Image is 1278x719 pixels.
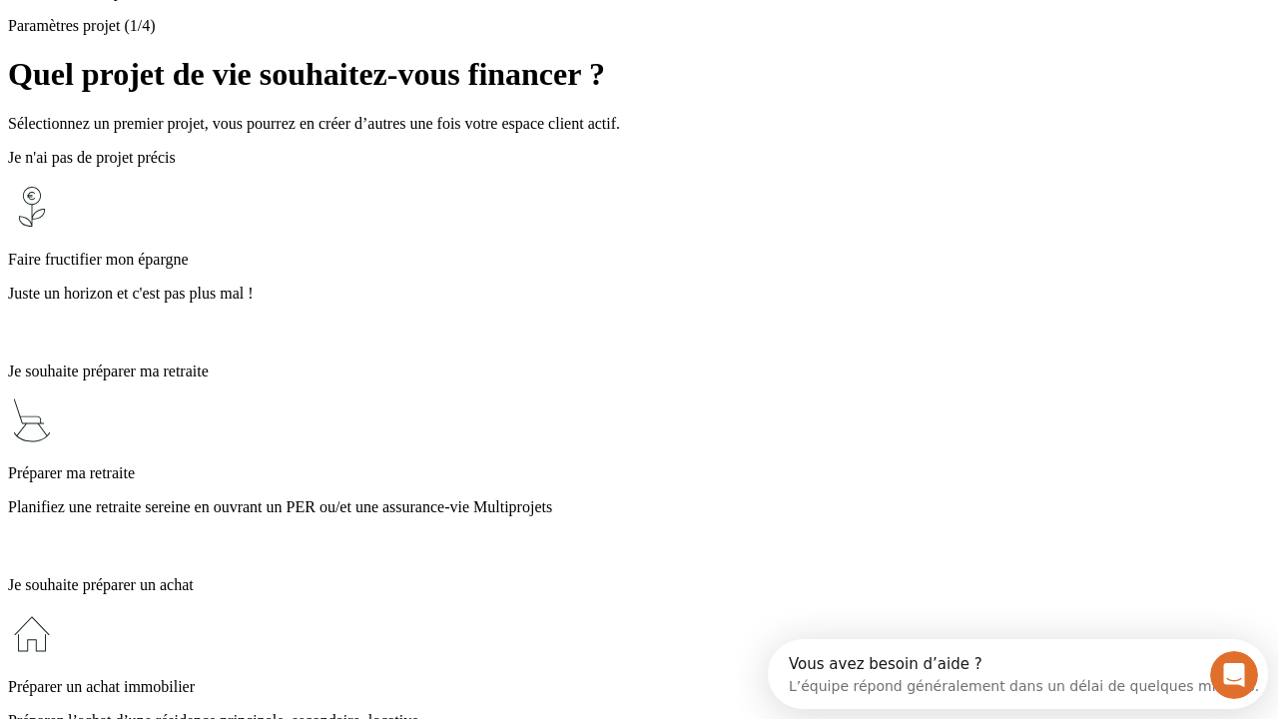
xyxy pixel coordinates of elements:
[8,362,1270,380] p: Je souhaite préparer ma retraite
[8,149,1270,167] p: Je n'ai pas de projet précis
[8,17,1270,35] p: Paramètres projet (1/4)
[8,464,1270,482] p: Préparer ma retraite
[1210,651,1258,699] iframe: Intercom live chat
[21,33,491,54] div: L’équipe répond généralement dans un délai de quelques minutes.
[8,56,1270,93] h1: Quel projet de vie souhaitez-vous financer ?
[8,576,1270,594] p: Je souhaite préparer un achat
[8,498,1270,516] p: Planifiez une retraite sereine en ouvrant un PER ou/et une assurance-vie Multiprojets
[8,251,1270,269] p: Faire fructifier mon épargne
[21,17,491,33] div: Vous avez besoin d’aide ?
[8,8,550,63] div: Ouvrir le Messenger Intercom
[8,285,1270,303] p: Juste un horizon et c'est pas plus mal !
[8,115,620,132] span: Sélectionnez un premier projet, vous pourrez en créer d’autres une fois votre espace client actif.
[8,678,1270,696] p: Préparer un achat immobilier
[768,639,1268,709] iframe: Intercom live chat discovery launcher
